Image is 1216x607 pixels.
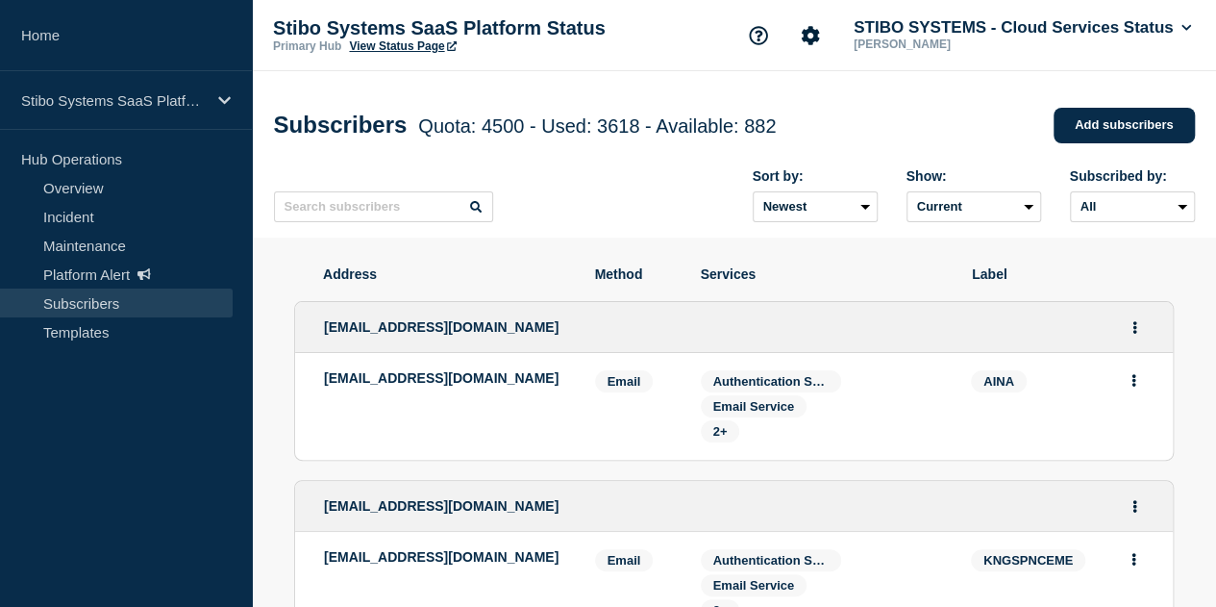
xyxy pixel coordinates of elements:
button: Actions [1122,544,1146,574]
div: Subscribed by: [1070,168,1195,184]
span: Authentication Service [713,553,849,568]
button: Support [738,15,779,56]
p: Stibo Systems SaaS Platform Status [21,92,206,109]
span: KNGSPNCEME [971,549,1085,571]
a: Add subscribers [1054,108,1195,143]
div: Sort by: [753,168,878,184]
button: Account settings [790,15,831,56]
button: Actions [1123,492,1147,521]
span: [EMAIL_ADDRESS][DOMAIN_NAME] [324,498,558,514]
select: Sort by [753,191,878,222]
div: Show: [906,168,1041,184]
a: View Status Page [349,39,456,53]
span: Authentication Service - STEP [713,374,892,389]
select: Subscribed by [1070,191,1195,222]
select: Deleted [906,191,1041,222]
button: STIBO SYSTEMS - Cloud Services Status [850,18,1195,38]
span: Quota: 4500 - Used: 3618 - Available: 882 [418,115,776,137]
button: Actions [1122,366,1146,395]
span: Label [972,266,1145,282]
span: 2+ [713,424,728,439]
span: Email Service [713,399,795,414]
span: Services [701,266,944,282]
p: [EMAIL_ADDRESS][DOMAIN_NAME] [324,370,566,386]
span: Email [595,370,654,392]
input: Search subscribers [274,191,493,222]
span: Email Service [713,578,795,593]
p: [PERSON_NAME] [850,38,1050,51]
span: Method [595,266,672,282]
h1: Subscribers [274,112,777,139]
p: Primary Hub [273,39,341,53]
span: [EMAIL_ADDRESS][DOMAIN_NAME] [324,319,558,335]
span: Address [323,266,566,282]
span: Email [595,549,654,571]
span: AINA [971,370,1027,392]
p: Stibo Systems SaaS Platform Status [273,17,658,39]
button: Actions [1123,313,1147,342]
p: [EMAIL_ADDRESS][DOMAIN_NAME] [324,549,566,565]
